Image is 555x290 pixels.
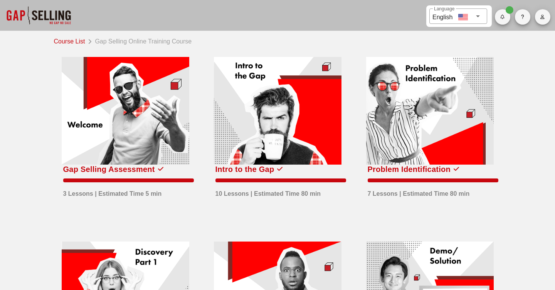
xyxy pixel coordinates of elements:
[432,11,452,22] div: English
[368,163,451,175] div: Problem Identification
[434,6,454,12] label: Language
[368,185,470,198] div: 7 Lessons | Estimated Time 80 min
[63,163,155,175] div: Gap Selling Assessment
[506,6,513,14] span: Badge
[54,35,88,46] a: Course List
[63,185,162,198] div: 3 Lessons | Estimated Time 5 min
[215,185,321,198] div: 10 Lessons | Estimated Time 80 min
[92,35,192,46] div: Gap Selling Online Training Course
[429,8,487,24] div: LanguageEnglish
[215,163,274,175] div: Intro to the Gap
